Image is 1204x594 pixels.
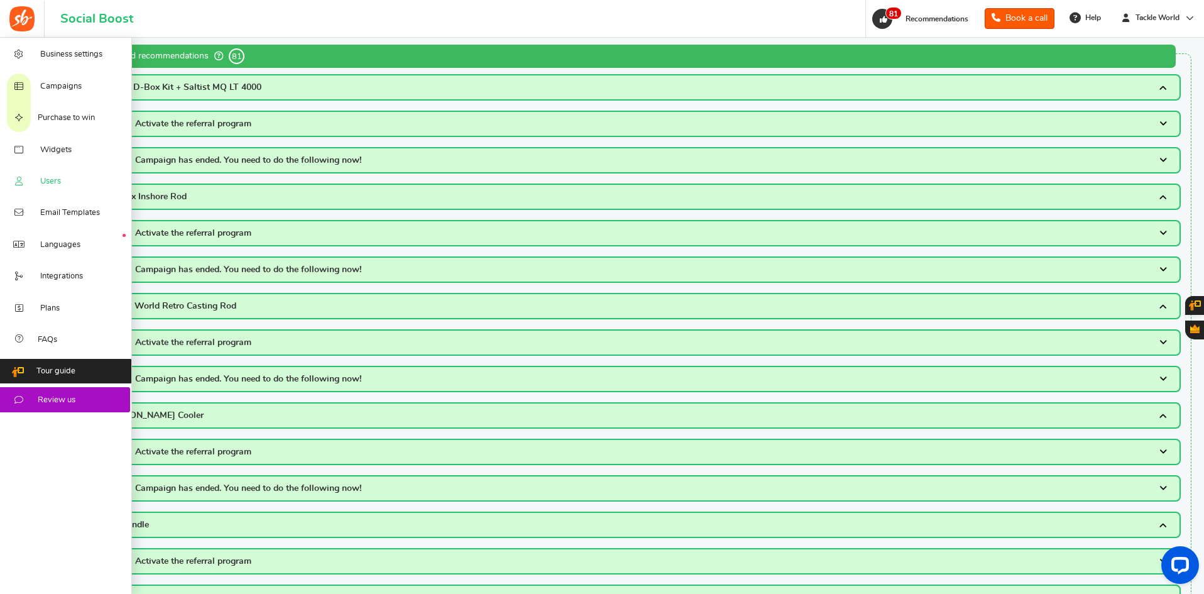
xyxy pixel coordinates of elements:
[40,145,72,156] span: Widgets
[38,395,75,406] span: Review us
[68,45,1176,68] div: Personalized recommendations
[9,6,35,31] img: Social Boost
[104,411,204,420] span: [PERSON_NAME] Cooler
[135,375,361,383] span: Campaign has ended. You need to do the following now!
[985,8,1054,29] a: Book a call
[135,119,251,128] span: Activate the referral program
[40,271,83,282] span: Integrations
[1130,13,1185,23] span: Tackle World
[885,7,902,19] span: 81
[1151,541,1204,594] iframe: LiveChat chat widget
[1082,13,1101,23] span: Help
[36,366,75,377] span: Tour guide
[1190,324,1200,333] span: Gratisfaction
[229,48,244,64] span: 81
[135,265,361,274] span: Campaign has ended. You need to do the following now!
[40,49,102,60] span: Business settings
[40,303,60,314] span: Plans
[38,113,95,124] span: Purchase to win
[135,338,251,347] span: Activate the referral program
[135,229,251,238] span: Activate the referral program
[1064,8,1107,28] a: Help
[871,9,975,29] a: 81 Recommendations
[40,207,100,219] span: Email Templates
[104,302,236,311] span: Jigging World Retro Casting Rod
[135,484,361,493] span: Campaign has ended. You need to do the following now!
[104,192,187,201] span: St Croix Inshore Rod
[135,156,361,165] span: Campaign has ended. You need to do the following now!
[40,239,80,251] span: Languages
[123,234,126,237] em: New
[40,176,61,187] span: Users
[135,448,251,456] span: Activate the referral program
[1185,321,1204,339] button: Gratisfaction
[40,81,82,92] span: Campaigns
[906,15,968,23] span: Recommendations
[104,83,261,92] span: Daiwa D-Box Kit + Saltist MQ LT 4000
[135,557,251,566] span: Activate the referral program
[60,12,133,26] h1: Social Boost
[38,334,57,346] span: FAQs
